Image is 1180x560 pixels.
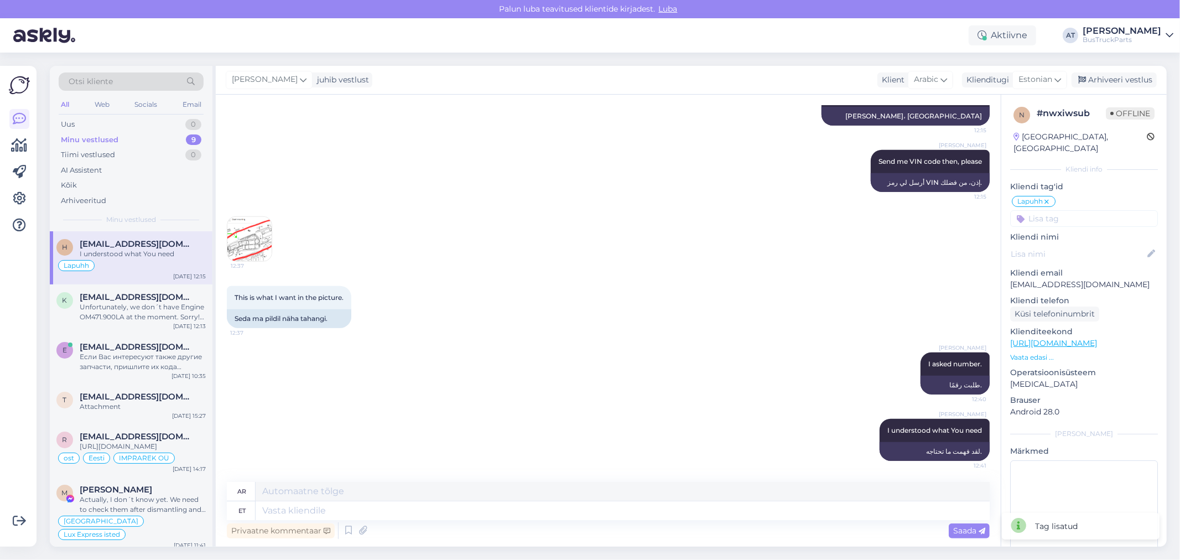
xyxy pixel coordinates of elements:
div: [DATE] 11:41 [174,541,206,549]
img: Attachment [227,217,272,261]
div: AI Assistent [61,165,102,176]
div: Minu vestlused [61,134,118,146]
div: Tiimi vestlused [61,149,115,160]
div: Tag lisatud [1035,521,1078,532]
div: Socials [132,97,159,112]
div: [PERSON_NAME]، [GEOGRAPHIC_DATA] [822,107,990,126]
span: [PERSON_NAME] [939,410,986,418]
span: IMPRAREK OÜ [119,455,169,462]
div: Arhiveeritud [61,195,106,206]
div: All [59,97,71,112]
div: Kõik [61,180,77,191]
span: Send me VIN code then, please [878,157,982,165]
div: طلبت رقمًا. [921,376,990,395]
p: [MEDICAL_DATA] [1010,378,1158,390]
div: [DATE] 12:13 [173,322,206,330]
div: Uus [61,119,75,130]
div: 0 [185,149,201,160]
div: AT [1063,28,1078,43]
span: express.frost1@gmail.com [80,342,195,352]
div: [PERSON_NAME] [1010,429,1158,439]
div: [PERSON_NAME] [1083,27,1161,35]
div: Kliendi info [1010,164,1158,174]
span: M [62,489,68,497]
div: Actually, I don´t know yet. We need to check them after dismantling and then I can tell You price. [80,495,206,515]
p: Operatsioonisüsteem [1010,367,1158,378]
span: Saada [953,526,985,536]
span: Arabic [914,74,938,86]
span: [GEOGRAPHIC_DATA] [64,518,138,525]
span: 12:15 [945,193,986,201]
div: Aktiivne [969,25,1036,45]
span: e [63,346,67,354]
input: Lisa tag [1010,210,1158,227]
span: Lapuhh [64,262,89,269]
div: لقد فهمت ما تحتاجه. [880,442,990,461]
span: Maciej Przezdziecki [80,485,152,495]
div: Klient [877,74,905,86]
span: 12:37 [230,329,272,337]
span: 12:15 [945,126,986,134]
span: H [62,243,67,251]
p: Kliendi tag'id [1010,181,1158,193]
span: Offline [1106,107,1155,120]
span: 12:40 [945,395,986,403]
div: Attachment [80,402,206,412]
div: Web [92,97,112,112]
span: 12:37 [231,262,272,270]
a: [PERSON_NAME]BusTruckParts [1083,27,1173,44]
p: Brauser [1010,395,1158,406]
p: Kliendi nimi [1010,231,1158,243]
span: rom.ivanov94@gmail.com [80,432,195,442]
span: kadrevatanas@gmail.com [80,292,195,302]
p: [EMAIL_ADDRESS][DOMAIN_NAME] [1010,279,1158,291]
input: Lisa nimi [1011,248,1145,260]
span: toomas.alekors@autosoit.ee [80,392,195,402]
span: This is what I want in the picture. [235,293,344,302]
span: Lapuhh [1017,198,1043,205]
div: 0 [185,119,201,130]
div: [DATE] 12:15 [173,272,206,281]
div: juhib vestlust [313,74,369,86]
div: [GEOGRAPHIC_DATA], [GEOGRAPHIC_DATA] [1013,131,1147,154]
span: Ham90asd@gmail.com [80,239,195,249]
span: [PERSON_NAME] [939,141,986,149]
span: Minu vestlused [106,215,156,225]
p: Android 28.0 [1010,406,1158,418]
p: Märkmed [1010,445,1158,457]
div: BusTruckParts [1083,35,1161,44]
div: [URL][DOMAIN_NAME] [80,442,206,452]
p: Klienditeekond [1010,326,1158,338]
div: Küsi telefoninumbrit [1010,307,1099,322]
a: [URL][DOMAIN_NAME] [1010,338,1097,348]
div: 9 [186,134,201,146]
span: 12:41 [945,462,986,470]
p: Vaata edasi ... [1010,352,1158,362]
span: ost [64,455,74,462]
div: # nwxiwsub [1037,107,1106,120]
span: Lux Express isted [64,531,120,538]
div: Klienditugi [962,74,1009,86]
span: k [63,296,67,304]
span: Estonian [1018,74,1052,86]
div: et [238,501,246,520]
div: أرسل لي رمز VIN إذن، من فضلك. [871,173,990,192]
span: [PERSON_NAME] [232,74,298,86]
div: [DATE] 10:35 [171,372,206,380]
div: Если Вас интересуют также другие запчасти, пришлите их кодa пожалуйста. [80,352,206,372]
span: Luba [656,4,681,14]
div: Seda ma pildil näha tahangi. [227,309,351,328]
img: Askly Logo [9,75,30,96]
div: Unfortunately, we don´t have Engine OM471.900LA at the moment. Sorry! Only OM471.926 is available. [80,302,206,322]
div: Privaatne kommentaar [227,523,335,538]
span: Otsi kliente [69,76,113,87]
div: [DATE] 14:17 [173,465,206,473]
span: t [63,396,67,404]
div: ar [238,482,247,501]
span: [PERSON_NAME] [939,344,986,352]
div: Email [180,97,204,112]
p: Kliendi email [1010,267,1158,279]
p: Kliendi telefon [1010,295,1158,307]
div: [DATE] 15:27 [172,412,206,420]
span: r [63,435,67,444]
